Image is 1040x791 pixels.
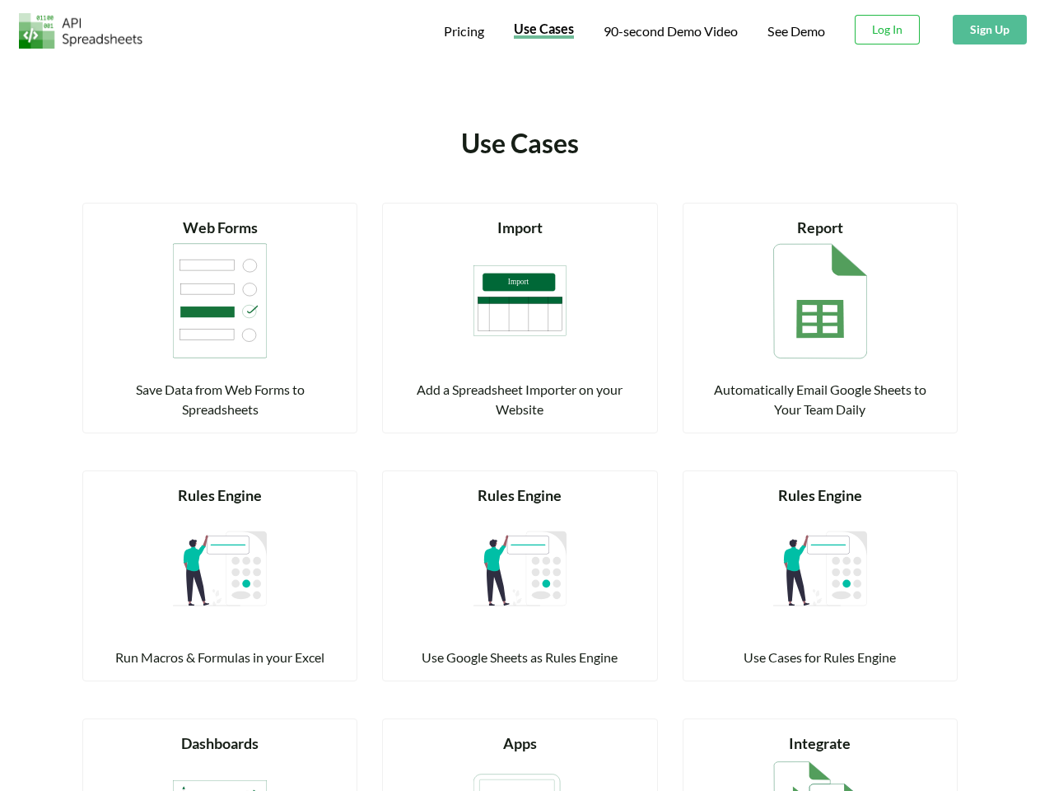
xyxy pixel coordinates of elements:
[103,380,337,419] div: Save Data from Web Forms to Spreadsheets
[767,23,825,40] a: See Demo
[103,648,337,667] div: Run Macros & Formulas in your Excel
[173,507,267,630] img: Use Case
[403,217,637,239] div: Import
[19,13,142,49] img: Logo.png
[703,217,937,239] div: Report
[103,217,337,239] div: Web Forms
[403,484,637,507] div: Rules Engine
[473,239,567,363] img: Use Case
[855,15,920,44] button: Log In
[773,507,867,630] img: Use Case
[703,484,937,507] div: Rules Engine
[473,507,567,630] img: Use Case
[307,124,733,163] div: Use Cases
[444,23,484,39] span: Pricing
[604,25,738,38] span: 90-second Demo Video
[703,648,937,667] div: Use Cases for Rules Engine
[403,380,637,419] div: Add a Spreadsheet Importer on your Website
[514,21,574,36] span: Use Cases
[103,484,337,507] div: Rules Engine
[103,732,337,755] div: Dashboards
[703,732,937,755] div: Integrate
[403,648,637,667] div: Use Google Sheets as Rules Engine
[173,239,267,363] img: Use Case
[953,15,1027,44] button: Sign Up
[703,380,937,419] div: Automatically Email Google Sheets to Your Team Daily
[403,732,637,755] div: Apps
[773,239,867,363] img: Use Case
